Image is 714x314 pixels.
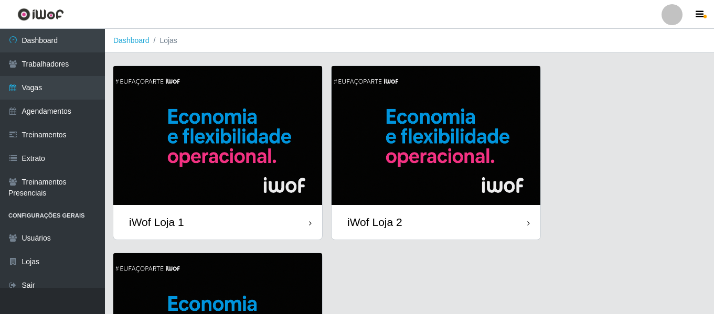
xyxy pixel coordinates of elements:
img: CoreUI Logo [17,8,64,21]
img: cardImg [332,66,540,205]
img: cardImg [113,66,322,205]
a: Dashboard [113,36,150,45]
a: iWof Loja 1 [113,66,322,240]
nav: breadcrumb [105,29,714,53]
a: iWof Loja 2 [332,66,540,240]
div: iWof Loja 2 [347,215,402,229]
div: iWof Loja 1 [129,215,184,229]
li: Lojas [150,35,177,46]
